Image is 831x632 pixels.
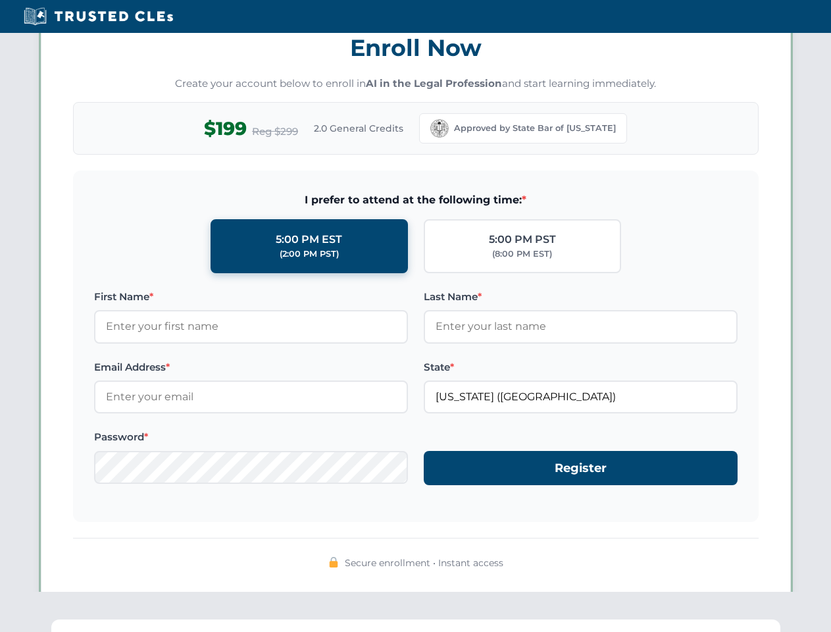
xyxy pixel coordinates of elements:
[94,359,408,375] label: Email Address
[252,124,298,140] span: Reg $299
[424,289,738,305] label: Last Name
[424,381,738,413] input: California (CA)
[94,289,408,305] label: First Name
[424,310,738,343] input: Enter your last name
[94,381,408,413] input: Enter your email
[424,359,738,375] label: State
[345,556,503,570] span: Secure enrollment • Instant access
[430,119,449,138] img: California Bar
[492,248,552,261] div: (8:00 PM EST)
[328,557,339,567] img: 🔒
[204,114,247,144] span: $199
[94,310,408,343] input: Enter your first name
[73,27,759,68] h3: Enroll Now
[314,121,403,136] span: 2.0 General Credits
[454,122,616,135] span: Approved by State Bar of [US_STATE]
[366,77,502,90] strong: AI in the Legal Profession
[20,7,177,26] img: Trusted CLEs
[280,248,339,261] div: (2:00 PM PST)
[276,231,342,248] div: 5:00 PM EST
[94,429,408,445] label: Password
[73,76,759,92] p: Create your account below to enroll in and start learning immediately.
[489,231,556,248] div: 5:00 PM PST
[94,192,738,209] span: I prefer to attend at the following time:
[424,451,738,486] button: Register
